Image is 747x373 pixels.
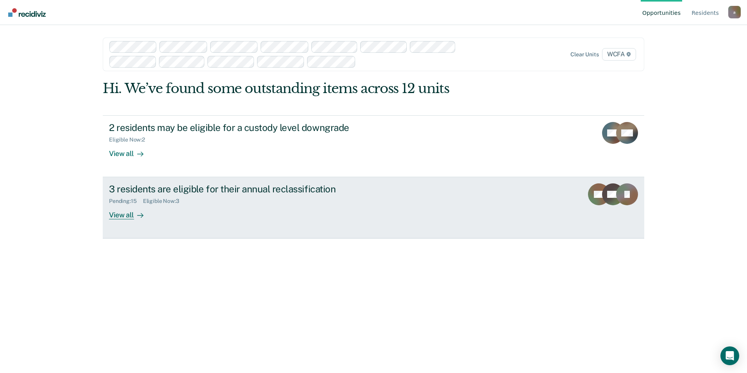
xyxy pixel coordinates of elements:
span: WCFA [602,48,636,61]
div: Eligible Now : 3 [143,198,186,204]
div: 2 residents may be eligible for a custody level downgrade [109,122,383,133]
div: View all [109,143,153,158]
div: Clear units [570,51,599,58]
a: 2 residents may be eligible for a custody level downgradeEligible Now:2View all [103,115,644,177]
div: Open Intercom Messenger [720,346,739,365]
div: Pending : 15 [109,198,143,204]
div: View all [109,204,153,220]
div: Eligible Now : 2 [109,136,151,143]
a: 3 residents are eligible for their annual reclassificationPending:15Eligible Now:3View all [103,177,644,239]
button: Profile dropdown button [728,6,741,18]
div: Hi. We’ve found some outstanding items across 12 units [103,81,536,97]
div: 3 residents are eligible for their annual reclassification [109,183,383,195]
div: a [728,6,741,18]
img: Recidiviz [8,8,46,17]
